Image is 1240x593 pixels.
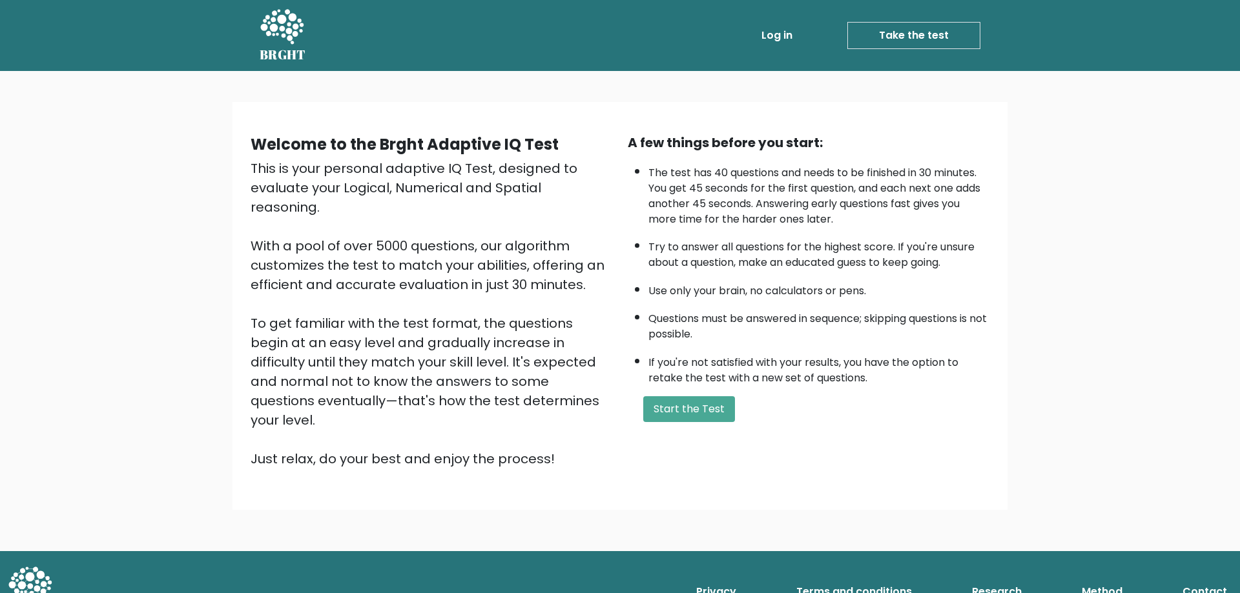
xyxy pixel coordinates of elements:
[628,133,989,152] div: A few things before you start:
[648,305,989,342] li: Questions must be answered in sequence; skipping questions is not possible.
[251,159,612,468] div: This is your personal adaptive IQ Test, designed to evaluate your Logical, Numerical and Spatial ...
[756,23,798,48] a: Log in
[260,47,306,63] h5: BRGHT
[643,396,735,422] button: Start the Test
[648,277,989,299] li: Use only your brain, no calculators or pens.
[260,5,306,66] a: BRGHT
[648,233,989,270] li: Try to answer all questions for the highest score. If you're unsure about a question, make an edu...
[847,22,980,49] a: Take the test
[648,159,989,227] li: The test has 40 questions and needs to be finished in 30 minutes. You get 45 seconds for the firs...
[648,348,989,386] li: If you're not satisfied with your results, you have the option to retake the test with a new set ...
[251,134,559,155] b: Welcome to the Brght Adaptive IQ Test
